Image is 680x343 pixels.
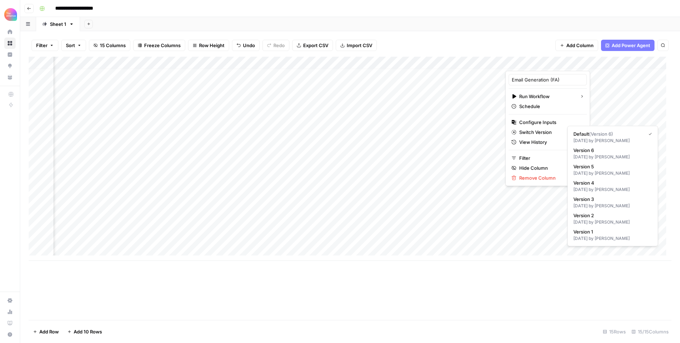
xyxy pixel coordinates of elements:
[573,219,652,225] div: [DATE] by [PERSON_NAME]
[519,129,574,136] span: Switch Version
[573,203,652,209] div: [DATE] by [PERSON_NAME]
[573,235,652,242] div: [DATE] by [PERSON_NAME]
[589,131,613,137] span: ( Version 6 )
[573,154,652,160] div: [DATE] by [PERSON_NAME]
[573,163,649,170] span: Version 5
[573,228,649,235] span: Version 1
[573,130,643,137] span: Default
[573,196,649,203] span: Version 3
[573,137,652,144] div: [DATE] by [PERSON_NAME]
[573,179,649,186] span: Version 4
[573,186,652,193] div: [DATE] by [PERSON_NAME]
[573,147,649,154] span: Version 6
[573,212,649,219] span: Version 2
[573,170,652,176] div: [DATE] by [PERSON_NAME]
